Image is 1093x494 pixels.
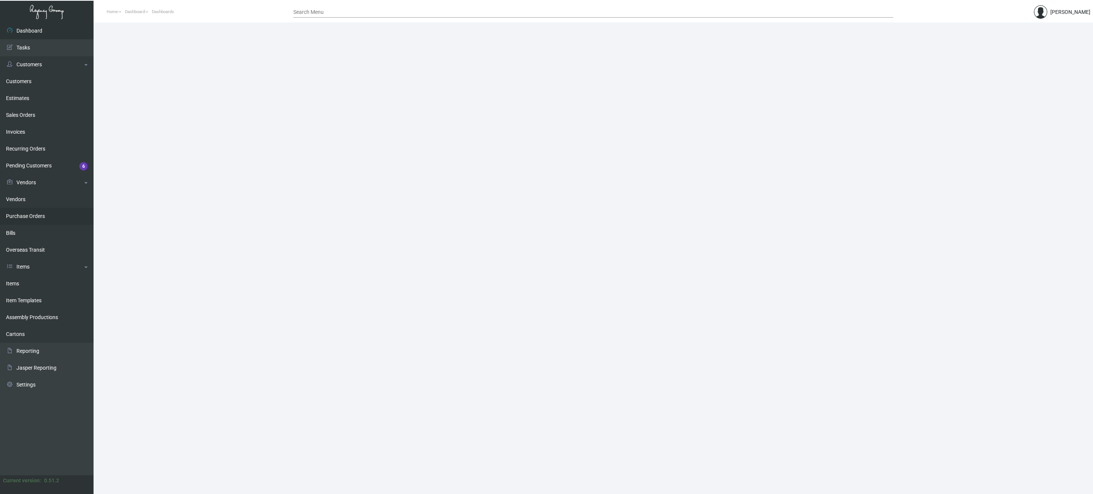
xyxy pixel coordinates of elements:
div: 0.51.2 [44,477,59,485]
span: Dashboard [125,9,145,14]
div: Current version: [3,477,41,485]
span: Home [107,9,118,14]
img: admin@bootstrapmaster.com [1034,5,1047,19]
div: [PERSON_NAME] [1050,8,1090,16]
span: Dashboards [152,9,174,14]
